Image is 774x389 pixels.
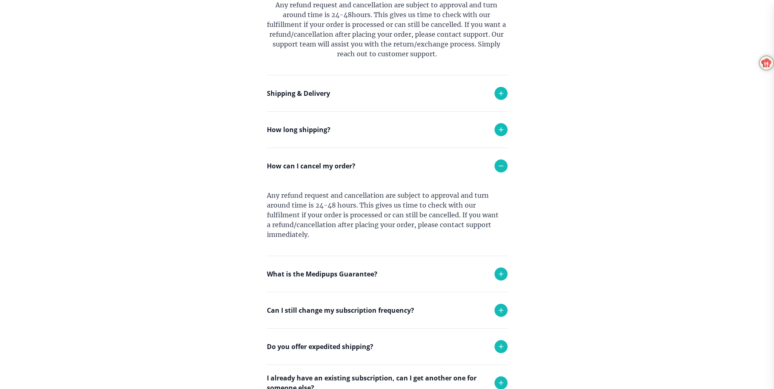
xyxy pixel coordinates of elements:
[267,328,508,371] div: Yes you can. Simply reach out to support and we will adjust your monthly deliveries!
[267,342,373,351] p: Do you offer expedited shipping?
[267,305,414,315] p: Can I still change my subscription frequency?
[267,292,508,344] div: If you received the wrong product or your product was damaged in transit, we will replace it with...
[267,125,330,135] p: How long shipping?
[267,184,508,256] div: Any refund request and cancellation are subject to approval and turn around time is 24-48 hours. ...
[267,148,508,180] div: Each order takes 1-2 business days to be delivered.
[267,161,355,171] p: How can I cancel my order?
[267,88,330,98] p: Shipping & Delivery
[267,269,377,279] p: What is the Medipups Guarantee?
